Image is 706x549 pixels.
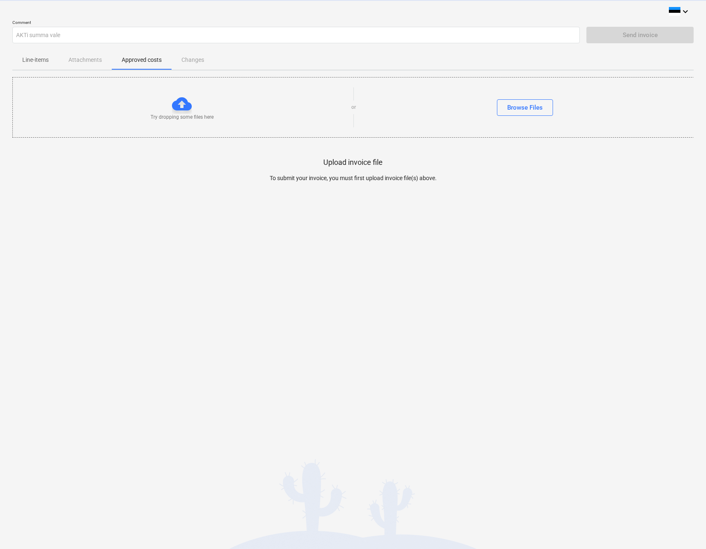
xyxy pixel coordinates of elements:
p: Upload invoice file [323,157,383,167]
p: Comment [12,20,580,27]
p: or [351,104,356,111]
p: Approved costs [122,56,162,64]
p: Line-items [22,56,49,64]
p: To submit your invoice, you must first upload invoice file(s) above. [183,174,523,183]
div: Browse Files [507,102,543,113]
p: Try dropping some files here [151,114,214,121]
i: keyboard_arrow_down [680,7,690,16]
button: Browse Files [497,99,553,116]
div: Try dropping some files hereorBrowse Files [12,77,694,138]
